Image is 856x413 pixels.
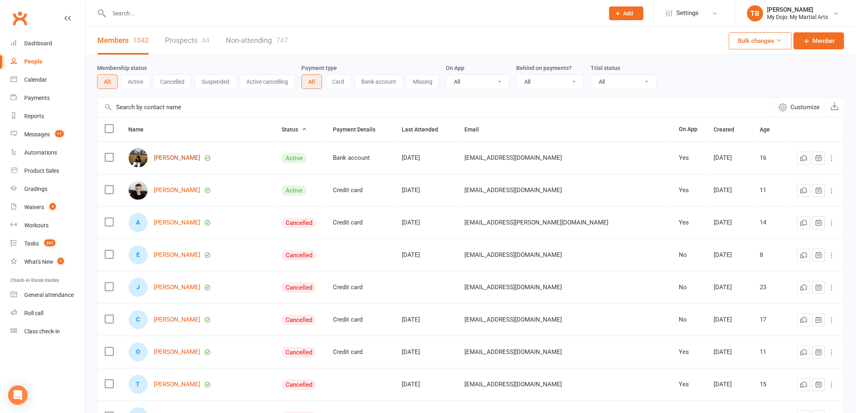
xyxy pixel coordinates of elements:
div: No [679,252,699,258]
button: Last Attended [402,125,447,134]
span: Customize [791,102,820,112]
div: Eli [129,246,148,265]
span: Last Attended [402,126,447,133]
div: Yes [679,349,699,356]
span: Status [282,126,307,133]
span: [EMAIL_ADDRESS][DOMAIN_NAME] [465,377,562,392]
div: General attendance [24,292,74,298]
div: Thomas [129,375,148,394]
div: Credit card [333,349,387,356]
span: Member [813,36,835,46]
button: All [97,74,118,89]
span: Name [129,126,153,133]
a: Messages 11 [11,125,85,144]
span: 267 [44,239,55,246]
a: Calendar [11,71,85,89]
th: On App [672,117,706,142]
div: Reports [24,113,44,119]
a: Roll call [11,304,85,322]
div: Credit card [333,284,387,291]
div: 23 [760,284,780,291]
div: [DATE] [402,187,450,194]
div: 1042 [133,36,149,44]
div: Messages [24,131,50,138]
div: Active [282,153,307,163]
div: Class check-in [24,328,60,335]
div: Tasks [24,240,39,247]
div: 11 [760,349,780,356]
span: [EMAIL_ADDRESS][DOMAIN_NAME] [465,247,562,263]
div: What's New [24,258,53,265]
span: 4 [49,203,56,210]
a: Waivers 4 [11,198,85,216]
button: Missing [406,74,439,89]
a: Reports [11,107,85,125]
div: [DATE] [402,219,450,226]
span: Age [760,126,779,133]
button: Payment Details [333,125,384,134]
button: Name [129,125,153,134]
button: Age [760,125,779,134]
a: People [11,53,85,71]
label: Membership status [97,65,147,71]
a: [PERSON_NAME] [154,155,201,161]
button: Cancelled [153,74,191,89]
button: Bank account [354,74,403,89]
div: [DATE] [402,381,450,388]
div: [DATE] [714,381,745,388]
div: Product Sales [24,167,59,174]
button: Active [121,74,150,89]
div: [DATE] [714,219,745,226]
span: [EMAIL_ADDRESS][DOMAIN_NAME] [465,150,562,165]
a: Class kiosk mode [11,322,85,341]
button: Bulk changes [729,32,792,49]
div: [PERSON_NAME] [767,6,828,13]
span: [EMAIL_ADDRESS][DOMAIN_NAME] [465,182,562,198]
span: [EMAIL_ADDRESS][DOMAIN_NAME] [465,280,562,295]
div: Gradings [24,186,47,192]
div: Payments [24,95,50,101]
button: Active cancelling [239,74,295,89]
div: 15 [760,381,780,388]
button: Add [609,6,644,20]
div: Cancelled [282,250,316,261]
div: [DATE] [714,316,745,323]
div: Cancelled [282,315,316,325]
div: Cameron [129,310,148,329]
a: Non-attending747 [226,27,288,55]
div: [DATE] [714,284,745,291]
a: Tasks 267 [11,235,85,253]
a: General attendance kiosk mode [11,286,85,304]
label: Trial status [591,65,620,71]
div: Yes [679,187,699,194]
button: Status [282,125,307,134]
a: [PERSON_NAME] [154,187,201,194]
span: Created [714,126,743,133]
div: Workouts [24,222,49,229]
div: 747 [276,36,288,44]
img: Kate [129,148,148,167]
div: People [24,58,42,65]
span: 11 [55,130,64,137]
span: [EMAIL_ADDRESS][DOMAIN_NAME] [465,312,562,327]
div: Oscar [129,343,148,362]
div: 44 [201,36,210,44]
a: [PERSON_NAME] [154,219,201,226]
span: Payment Details [333,126,384,133]
a: What's New1 [11,253,85,271]
span: Add [623,10,634,17]
div: Waivers [24,204,44,210]
a: [PERSON_NAME] [154,316,201,323]
span: [EMAIL_ADDRESS][PERSON_NAME][DOMAIN_NAME] [465,215,609,230]
a: [PERSON_NAME] [154,252,201,258]
div: Credit card [333,316,387,323]
div: Ayden [129,213,148,232]
div: [DATE] [402,316,450,323]
img: Sanchez [129,181,148,200]
span: Settings [677,4,699,22]
div: TB [747,5,763,21]
a: Payments [11,89,85,107]
div: 11 [760,187,780,194]
button: Suspended [195,74,236,89]
a: Member [794,32,844,49]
